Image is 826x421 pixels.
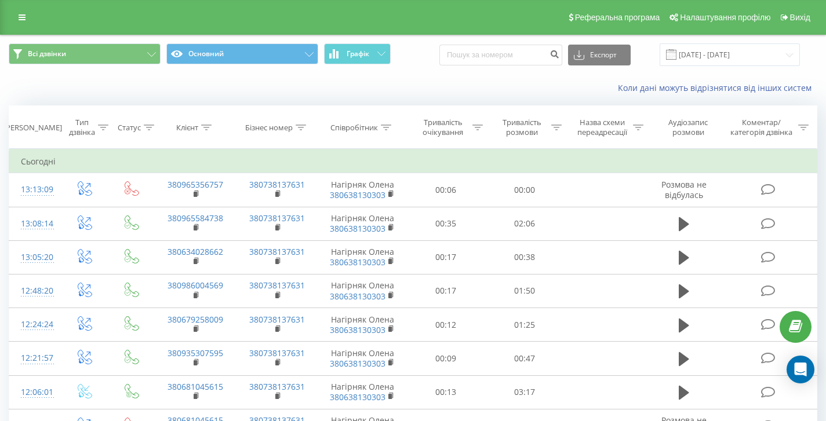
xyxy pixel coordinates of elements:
[318,240,406,274] td: Нагірняк Олена
[118,123,141,133] div: Статус
[330,391,385,402] a: 380638130303
[406,207,485,240] td: 00:35
[406,240,485,274] td: 00:17
[249,179,305,190] a: 380738137631
[318,342,406,375] td: Нагірняк Олена
[680,13,770,22] span: Налаштування профілю
[485,342,564,375] td: 00:47
[575,118,631,137] div: Назва схеми переадресації
[21,381,48,404] div: 12:06:01
[485,173,564,207] td: 00:00
[485,207,564,240] td: 02:06
[330,189,385,200] a: 380638130303
[618,82,817,93] a: Коли дані можуть відрізнятися вiд інших систем
[406,342,485,375] td: 00:09
[21,178,48,201] div: 13:13:09
[330,123,378,133] div: Співробітник
[790,13,810,22] span: Вихід
[3,123,62,133] div: [PERSON_NAME]
[168,381,223,392] a: 380681045615
[485,274,564,307] td: 01:50
[330,223,385,234] a: 380638130303
[168,179,223,190] a: 380965356757
[249,314,305,325] a: 380738137631
[318,207,406,240] td: Нагірняк Олена
[168,213,223,224] a: 380965584738
[406,308,485,342] td: 00:12
[249,246,305,257] a: 380738137631
[485,375,564,409] td: 03:17
[249,381,305,392] a: 380738137631
[21,246,48,269] div: 13:05:20
[485,240,564,274] td: 00:38
[485,308,564,342] td: 01:25
[347,50,369,58] span: Графік
[496,118,548,137] div: Тривалість розмови
[661,179,707,200] span: Розмова не відбулась
[249,280,305,291] a: 380738137631
[168,314,223,325] a: 380679258009
[21,347,48,369] div: 12:21:57
[330,257,385,268] a: 380638130303
[249,213,305,224] a: 380738137631
[330,358,385,369] a: 380638130303
[168,246,223,257] a: 380634028662
[318,308,406,342] td: Нагірняк Олена
[168,347,223,358] a: 380935307595
[318,274,406,307] td: Нагірняк Олена
[330,324,385,335] a: 380638130303
[176,123,198,133] div: Клієнт
[9,150,817,173] td: Сьогодні
[330,291,385,302] a: 380638130303
[324,43,391,64] button: Графік
[657,118,719,137] div: Аудіозапис розмови
[21,280,48,302] div: 12:48:20
[69,118,95,137] div: Тип дзвінка
[727,118,795,137] div: Коментар/категорія дзвінка
[21,213,48,235] div: 13:08:14
[439,45,562,65] input: Пошук за номером
[168,280,223,291] a: 380986004569
[9,43,161,64] button: Всі дзвінки
[21,313,48,336] div: 12:24:24
[406,274,485,307] td: 00:17
[28,49,66,58] span: Всі дзвінки
[568,45,631,65] button: Експорт
[166,43,318,64] button: Основний
[249,347,305,358] a: 380738137631
[787,356,814,383] div: Open Intercom Messenger
[575,13,660,22] span: Реферальна програма
[406,375,485,409] td: 00:13
[406,173,485,207] td: 00:06
[318,173,406,207] td: Нагірняк Олена
[417,118,469,137] div: Тривалість очікування
[318,375,406,409] td: Нагірняк Олена
[245,123,293,133] div: Бізнес номер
